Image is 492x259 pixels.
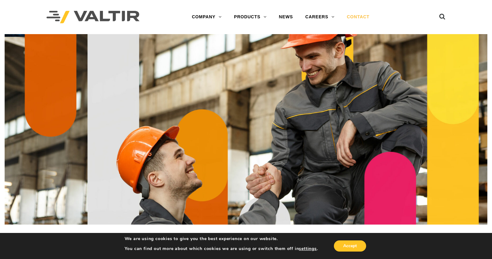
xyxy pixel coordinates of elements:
a: NEWS [273,11,299,23]
a: CONTACT [341,11,376,23]
button: Accept [334,240,366,252]
img: Valtir [47,11,140,24]
img: Contact_1 [5,34,487,225]
p: We are using cookies to give you the best experience on our website. [125,236,318,242]
a: PRODUCTS [228,11,273,23]
a: CAREERS [299,11,341,23]
a: COMPANY [186,11,228,23]
button: settings [299,246,317,252]
p: You can find out more about which cookies we are using or switch them off in . [125,246,318,252]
